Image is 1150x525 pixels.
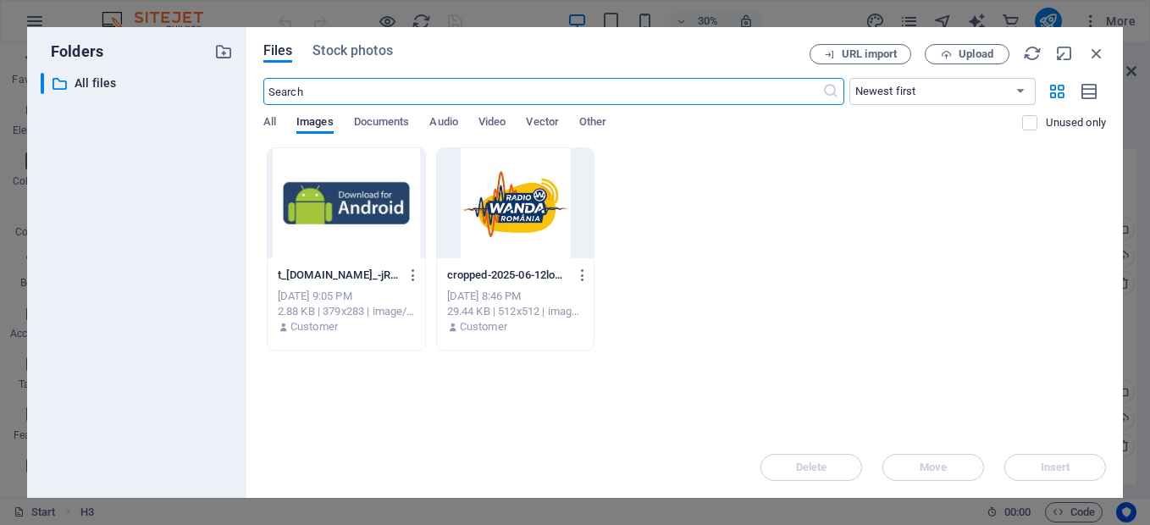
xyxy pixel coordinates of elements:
[447,268,568,283] p: cropped-2025-06-12logo-LbZkZQNC1zRMYBqErn8PdA.jpg
[447,289,584,304] div: [DATE] 8:46 PM
[526,112,559,135] span: Vector
[460,319,507,334] p: Customer
[296,112,334,135] span: Images
[278,268,399,283] p: t_download-for-android6636.logowik.com_-jR-ctjHBBn2cN8uWFRtvrA.webp
[1087,44,1106,63] i: Close
[263,78,822,105] input: Search
[959,49,993,59] span: Upload
[447,304,584,319] div: 29.44 KB | 512x512 | image/jpeg
[925,44,1009,64] button: Upload
[41,73,44,94] div: ​
[1055,44,1074,63] i: Minimize
[1023,44,1042,63] i: Reload
[354,112,410,135] span: Documents
[290,319,338,334] p: Customer
[312,41,392,61] span: Stock photos
[1046,115,1106,130] p: Displays only files that are not in use on the website. Files added during this session can still...
[214,42,233,61] i: Create new folder
[278,304,415,319] div: 2.88 KB | 379x283 | image/webp
[278,289,415,304] div: [DATE] 9:05 PM
[263,41,293,61] span: Files
[842,49,897,59] span: URL import
[810,44,911,64] button: URL import
[429,112,457,135] span: Audio
[579,112,606,135] span: Other
[478,112,506,135] span: Video
[75,74,202,93] p: All files
[263,112,276,135] span: All
[41,41,103,63] p: Folders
